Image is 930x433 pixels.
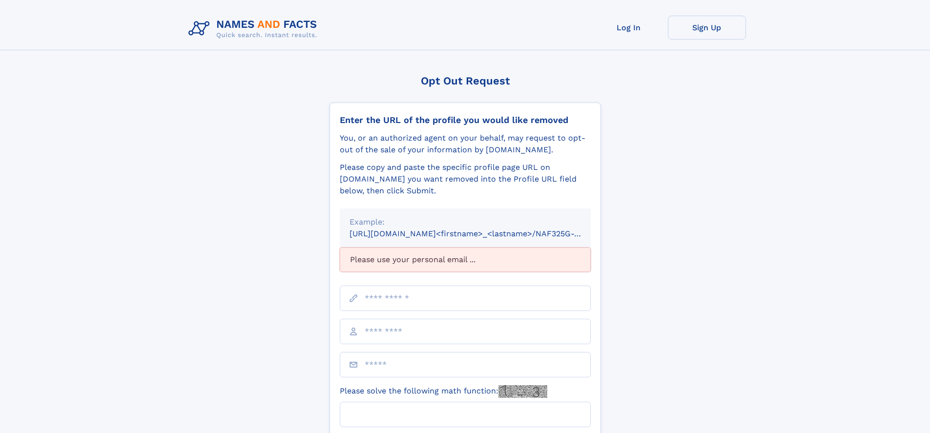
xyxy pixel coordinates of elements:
div: Example: [350,216,581,228]
div: Enter the URL of the profile you would like removed [340,115,591,125]
div: Please copy and paste the specific profile page URL on [DOMAIN_NAME] you want removed into the Pr... [340,162,591,197]
div: Opt Out Request [330,75,601,87]
div: You, or an authorized agent on your behalf, may request to opt-out of the sale of your informatio... [340,132,591,156]
small: [URL][DOMAIN_NAME]<firstname>_<lastname>/NAF325G-xxxxxxxx [350,229,609,238]
a: Sign Up [668,16,746,40]
label: Please solve the following math function: [340,385,547,398]
a: Log In [590,16,668,40]
img: Logo Names and Facts [185,16,325,42]
div: Please use your personal email ... [340,247,591,272]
